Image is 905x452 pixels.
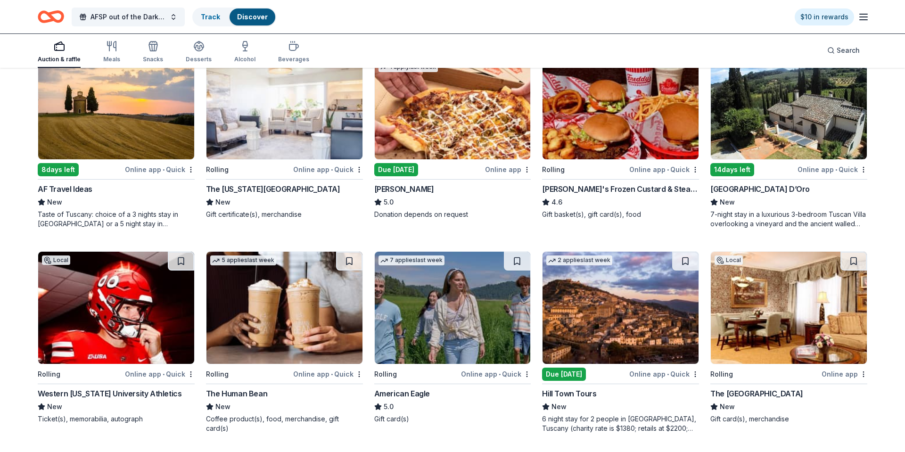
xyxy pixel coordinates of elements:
button: Meals [103,37,120,68]
img: Image for The Brown Hotel [711,252,867,364]
a: Image for The Brown HotelLocalRollingOnline appThe [GEOGRAPHIC_DATA]NewGift card(s), merchandise [710,251,867,424]
a: Image for The Kentucky CastleLocalRollingOnline app•QuickThe [US_STATE][GEOGRAPHIC_DATA]NewGift c... [206,47,363,219]
div: [PERSON_NAME]'s Frozen Custard & Steakburgers [542,183,699,195]
a: Image for Villa Sogni D’Oro2 applieslast week14days leftOnline app•Quick[GEOGRAPHIC_DATA] D’OroNe... [710,47,867,229]
span: New [47,401,62,412]
div: Online app Quick [125,164,195,175]
img: Image for Western Kentucky University Athletics [38,252,194,364]
div: Local [715,255,743,265]
div: Ticket(s), memorabilia, autograph [38,414,195,424]
span: • [331,370,333,378]
div: Due [DATE] [542,368,586,381]
a: Track [201,13,220,21]
span: • [163,166,165,173]
div: Online app Quick [293,164,363,175]
button: AFSP out of the Darkness Lexington Walk [72,8,185,26]
div: Desserts [186,56,212,63]
div: Auction & raffle [38,56,81,63]
div: Online app [822,368,867,380]
div: Gift certificate(s), merchandise [206,210,363,219]
a: Image for Freddy's Frozen Custard & Steakburgers9 applieslast weekRollingOnline app•Quick[PERSON_... [542,47,699,219]
span: • [835,166,837,173]
div: Snacks [143,56,163,63]
span: • [499,370,501,378]
div: Due [DATE] [374,163,418,176]
div: Coffee product(s), food, merchandise, gift card(s) [206,414,363,433]
div: 7 applies last week [378,255,444,265]
span: 5.0 [384,401,394,412]
img: Image for Freddy's Frozen Custard & Steakburgers [543,47,699,159]
a: Discover [237,13,268,21]
button: TrackDiscover [192,8,276,26]
div: The [US_STATE][GEOGRAPHIC_DATA] [206,183,340,195]
div: Online app Quick [629,164,699,175]
span: 4.6 [551,197,562,208]
a: Home [38,6,64,28]
span: • [667,166,669,173]
div: Rolling [206,369,229,380]
button: Snacks [143,37,163,68]
div: Western [US_STATE] University Athletics [38,388,181,399]
div: Online app Quick [629,368,699,380]
span: New [720,401,735,412]
span: New [215,197,230,208]
div: American Eagle [374,388,430,399]
div: 5 applies last week [210,255,276,265]
div: Hill Town Tours [542,388,596,399]
img: Image for Hill Town Tours [543,252,699,364]
div: Online app Quick [461,368,531,380]
img: Image for American Eagle [375,252,531,364]
button: Auction & raffle [38,37,81,68]
span: New [551,401,567,412]
img: Image for Casey's [375,47,531,159]
span: • [163,370,165,378]
div: Meals [103,56,120,63]
a: Image for Casey'sTop rated1 applylast weekDue [DATE]Online app[PERSON_NAME]5.0Donation depends on... [374,47,531,219]
button: Alcohol [234,37,255,68]
a: Image for American Eagle7 applieslast weekRollingOnline app•QuickAmerican Eagle5.0Gift card(s) [374,251,531,424]
img: Image for AF Travel Ideas [38,47,194,159]
div: Rolling [206,164,229,175]
div: Rolling [542,164,565,175]
div: Online app Quick [293,368,363,380]
div: Gift basket(s), gift card(s), food [542,210,699,219]
div: Rolling [38,369,60,380]
div: Alcohol [234,56,255,63]
div: AF Travel Ideas [38,183,92,195]
a: Image for Western Kentucky University AthleticsLocalRollingOnline app•QuickWestern [US_STATE] Uni... [38,251,195,424]
div: The Human Bean [206,388,267,399]
a: Image for AF Travel Ideas16 applieslast week8days leftOnline app•QuickAF Travel IdeasNewTaste of ... [38,47,195,229]
div: Taste of Tuscany: choice of a 3 nights stay in [GEOGRAPHIC_DATA] or a 5 night stay in [GEOGRAPHIC... [38,210,195,229]
div: 7-night stay in a luxurious 3-bedroom Tuscan Villa overlooking a vineyard and the ancient walled ... [710,210,867,229]
div: [GEOGRAPHIC_DATA] D’Oro [710,183,810,195]
div: Local [42,255,70,265]
div: Donation depends on request [374,210,531,219]
div: Gift card(s) [374,414,531,424]
div: Rolling [374,369,397,380]
div: Online app [485,164,531,175]
div: Beverages [278,56,309,63]
div: Online app Quick [798,164,867,175]
div: 2 applies last week [546,255,612,265]
div: Rolling [710,369,733,380]
span: Search [837,45,860,56]
img: Image for Villa Sogni D’Oro [711,47,867,159]
span: • [667,370,669,378]
span: New [215,401,230,412]
a: $10 in rewards [795,8,854,25]
span: • [331,166,333,173]
img: Image for The Kentucky Castle [206,47,362,159]
div: Gift card(s), merchandise [710,414,867,424]
button: Desserts [186,37,212,68]
span: AFSP out of the Darkness Lexington Walk [90,11,166,23]
span: New [720,197,735,208]
div: 8 days left [38,163,79,176]
div: The [GEOGRAPHIC_DATA] [710,388,803,399]
button: Search [820,41,867,60]
span: 5.0 [384,197,394,208]
div: [PERSON_NAME] [374,183,434,195]
button: Beverages [278,37,309,68]
img: Image for The Human Bean [206,252,362,364]
div: Online app Quick [125,368,195,380]
a: Image for The Human Bean5 applieslast weekRollingOnline app•QuickThe Human BeanNewCoffee product(... [206,251,363,433]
